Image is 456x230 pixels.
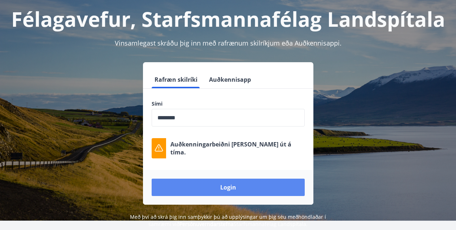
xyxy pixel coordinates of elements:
p: Auðkenningarbeiðni [PERSON_NAME] út á tíma. [170,140,305,156]
h1: Félagavefur, Starfsmannafélag Landspítala [9,5,447,33]
button: Login [152,179,305,196]
button: Auðkennisapp [206,71,254,88]
a: Persónuverndarstefna [179,221,234,227]
span: Vinsamlegast skráðu þig inn með rafrænum skilríkjum eða Auðkennisappi. [115,39,342,47]
span: Með því að skrá þig inn samþykkir þú að upplýsingar um þig séu meðhöndlaðar í samræmi við Starfsm... [130,213,326,227]
label: Sími [152,100,305,107]
button: Rafræn skilríki [152,71,200,88]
